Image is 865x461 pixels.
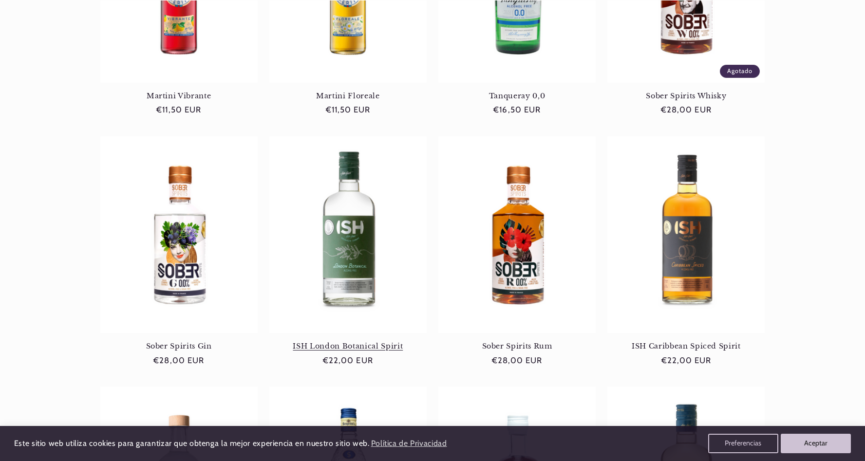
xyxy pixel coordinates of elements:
a: Política de Privacidad (opens in a new tab) [369,435,448,452]
button: Preferencias [708,434,778,453]
a: Sober Spirits Gin [100,342,258,350]
button: Aceptar [781,434,851,453]
a: ISH Caribbean Spiced Spirit [607,342,765,350]
a: Sober Spirits Rum [438,342,596,350]
span: Este sitio web utiliza cookies para garantizar que obtenga la mejor experiencia en nuestro sitio ... [14,439,370,448]
a: Martini Vibrante [100,92,258,100]
a: Tanqueray 0,0 [438,92,596,100]
a: Sober Spirits Whisky [607,92,765,100]
a: Martini Floreale [269,92,427,100]
a: ISH London Botanical Spirit [269,342,427,350]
